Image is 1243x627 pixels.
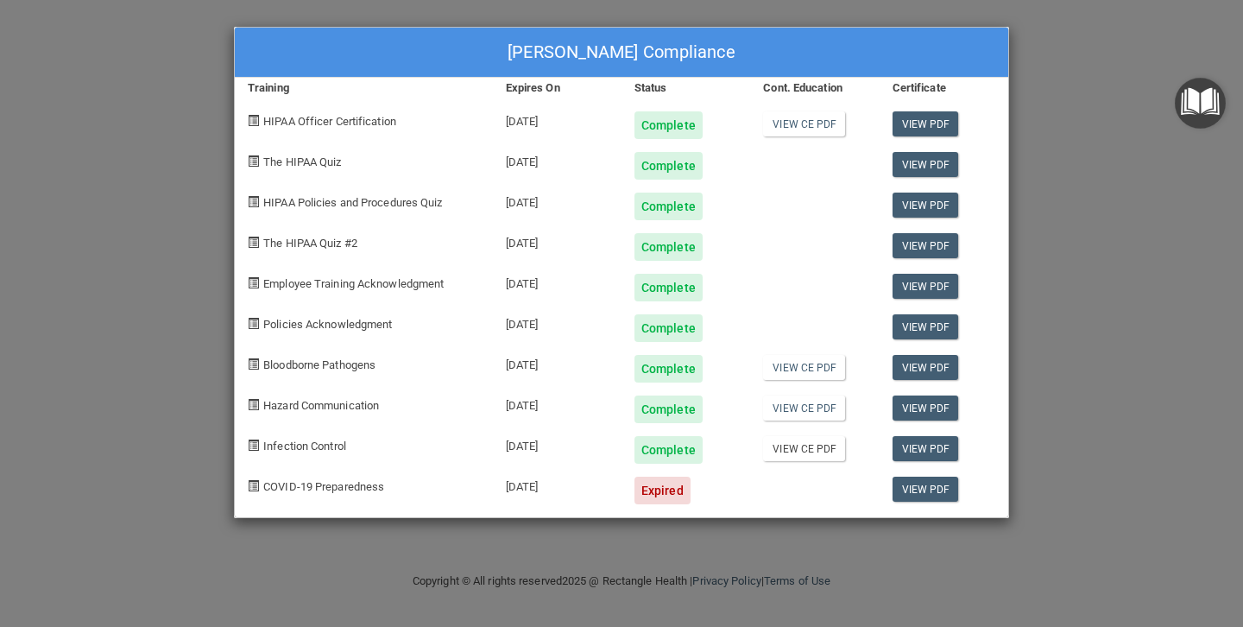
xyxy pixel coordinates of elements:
[493,220,621,261] div: [DATE]
[634,111,703,139] div: Complete
[263,237,357,250] span: The HIPAA Quiz #2
[893,233,959,258] a: View PDF
[493,98,621,139] div: [DATE]
[634,436,703,464] div: Complete
[263,440,346,453] span: Infection Control
[493,261,621,301] div: [DATE]
[893,477,959,502] a: View PDF
[493,78,621,98] div: Expires On
[263,318,392,331] span: Policies Acknowledgment
[763,355,845,380] a: View CE PDF
[634,152,703,180] div: Complete
[634,355,703,383] div: Complete
[493,383,621,423] div: [DATE]
[235,28,1008,78] div: [PERSON_NAME] Compliance
[634,477,691,504] div: Expired
[893,152,959,177] a: View PDF
[263,358,375,371] span: Bloodborne Pathogens
[263,277,444,290] span: Employee Training Acknowledgment
[621,78,750,98] div: Status
[634,314,703,342] div: Complete
[763,111,845,136] a: View CE PDF
[263,480,384,493] span: COVID-19 Preparedness
[493,464,621,504] div: [DATE]
[750,78,879,98] div: Cont. Education
[263,115,396,128] span: HIPAA Officer Certification
[893,396,959,421] a: View PDF
[634,193,703,220] div: Complete
[893,436,959,461] a: View PDF
[493,423,621,464] div: [DATE]
[493,301,621,342] div: [DATE]
[263,399,379,412] span: Hazard Communication
[763,436,845,461] a: View CE PDF
[634,233,703,261] div: Complete
[493,180,621,220] div: [DATE]
[893,314,959,339] a: View PDF
[893,193,959,218] a: View PDF
[493,139,621,180] div: [DATE]
[235,78,493,98] div: Training
[634,274,703,301] div: Complete
[493,342,621,383] div: [DATE]
[263,155,341,168] span: The HIPAA Quiz
[893,355,959,380] a: View PDF
[263,196,442,209] span: HIPAA Policies and Procedures Quiz
[893,274,959,299] a: View PDF
[893,111,959,136] a: View PDF
[763,396,845,421] a: View CE PDF
[880,78,1008,98] div: Certificate
[1175,78,1226,129] button: Open Resource Center
[634,396,703,423] div: Complete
